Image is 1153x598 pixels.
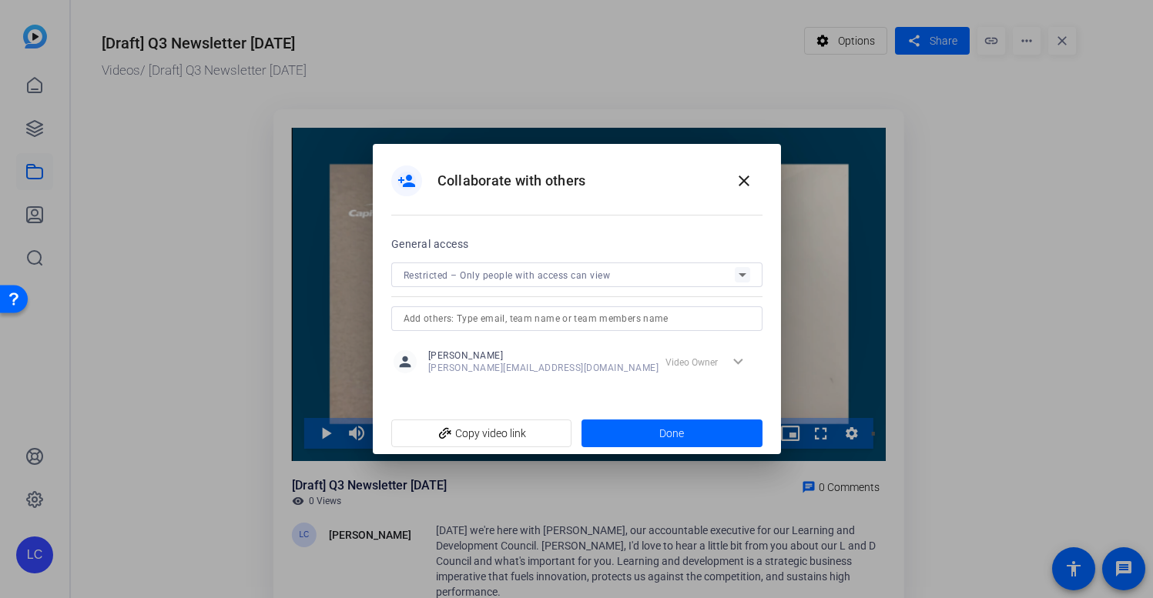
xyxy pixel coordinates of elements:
[428,349,659,362] span: [PERSON_NAME]
[433,421,459,447] mat-icon: add_link
[394,350,417,373] mat-icon: person
[404,270,611,281] span: Restricted – Only people with access can view
[397,172,416,190] mat-icon: person_add
[404,419,560,448] span: Copy video link
[404,309,750,328] input: Add others: Type email, team name or team members name
[582,419,763,447] button: Done
[391,235,469,253] h2: General access
[735,172,753,190] mat-icon: close
[391,419,572,447] button: Copy video link
[437,172,586,190] h1: Collaborate with others
[659,426,684,442] span: Done
[428,362,659,374] span: [PERSON_NAME][EMAIL_ADDRESS][DOMAIN_NAME]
